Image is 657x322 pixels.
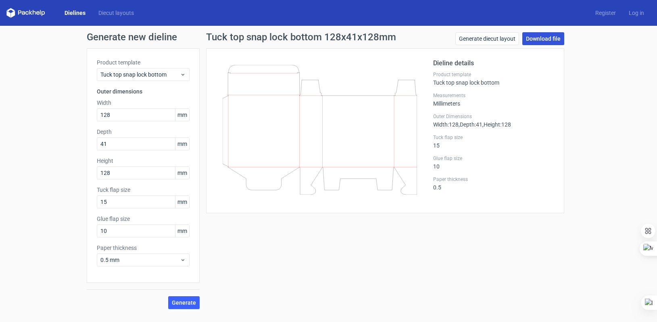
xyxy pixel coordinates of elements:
span: mm [175,167,189,179]
a: Download file [522,32,564,45]
a: Diecut layouts [92,9,140,17]
span: , Height : 128 [482,121,511,128]
button: Generate [168,296,200,309]
div: Tuck top snap lock bottom [433,71,554,86]
h3: Outer dimensions [97,87,190,96]
span: mm [175,109,189,121]
a: Register [589,9,622,17]
h1: Tuck top snap lock bottom 128x41x128mm [206,32,396,42]
label: Depth [97,128,190,136]
span: mm [175,225,189,237]
a: Log in [622,9,651,17]
span: , Depth : 41 [459,121,482,128]
a: Dielines [58,9,92,17]
label: Product template [97,58,190,66]
span: mm [175,196,189,208]
label: Outer Dimensions [433,113,554,120]
h1: Generate new dieline [87,32,571,42]
span: 0.5 mm [100,256,180,264]
h2: Dieline details [433,58,554,68]
label: Glue flap size [433,155,554,162]
span: Width : 128 [433,121,459,128]
label: Width [97,99,190,107]
label: Glue flap size [97,215,190,223]
div: 0.5 [433,176,554,191]
label: Product template [433,71,554,78]
span: Tuck top snap lock bottom [100,71,180,79]
div: 10 [433,155,554,170]
label: Tuck flap size [433,134,554,141]
label: Paper thickness [433,176,554,183]
span: Generate [172,300,196,305]
span: mm [175,138,189,150]
label: Height [97,157,190,165]
a: Generate diecut layout [455,32,519,45]
label: Tuck flap size [97,186,190,194]
label: Paper thickness [97,244,190,252]
label: Measurements [433,92,554,99]
div: Millimeters [433,92,554,107]
div: 15 [433,134,554,149]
